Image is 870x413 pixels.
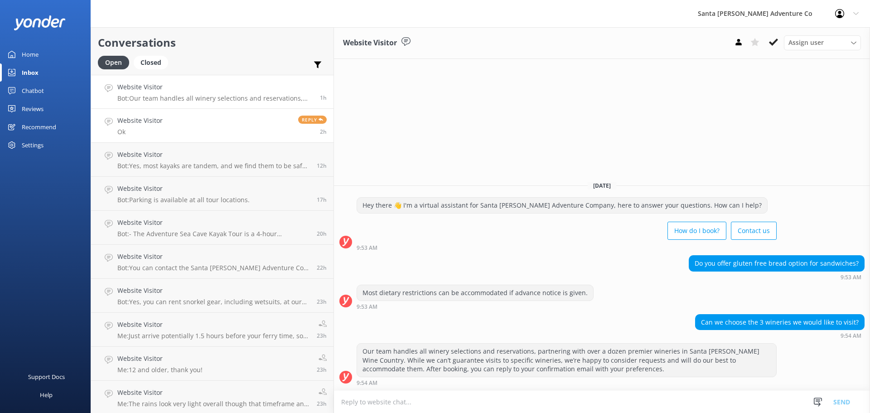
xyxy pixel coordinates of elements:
[317,366,327,374] span: Sep 15 2025 11:21am (UTC -07:00) America/Tijuana
[22,118,56,136] div: Recommend
[117,354,203,364] h4: Website Visitor
[28,368,65,386] div: Support Docs
[317,196,327,204] span: Sep 15 2025 05:27pm (UTC -07:00) America/Tijuana
[357,303,594,310] div: Sep 16 2025 09:53am (UTC -07:00) America/Tijuana
[22,100,43,118] div: Reviews
[117,388,310,398] h4: Website Visitor
[22,45,39,63] div: Home
[689,256,864,271] div: Do you offer gluten free bread option for sandwiches?
[117,332,310,340] p: Me: Just arrive potentially 1.5 hours before your ferry time, so 7:30 if you want to better mitig...
[91,245,333,279] a: Website VisitorBot:You can contact the Santa [PERSON_NAME] Adventure Co. team at [PHONE_NUMBER], ...
[91,279,333,313] a: Website VisitorBot:Yes, you can rent snorkel gear, including wetsuits, at our island storefront o...
[98,34,327,51] h2: Conversations
[134,57,173,67] a: Closed
[91,143,333,177] a: Website VisitorBot:Yes, most kayaks are tandem, and we find them to be safer and more enjoyable t...
[91,347,333,381] a: Website VisitorMe:12 and older, thank you!23h
[689,274,865,280] div: Sep 16 2025 09:53am (UTC -07:00) America/Tijuana
[117,264,310,272] p: Bot: You can contact the Santa [PERSON_NAME] Adventure Co. team at [PHONE_NUMBER], or by emailing...
[788,38,824,48] span: Assign user
[91,177,333,211] a: Website VisitorBot:Parking is available at all tour locations.17h
[117,116,163,126] h4: Website Visitor
[117,400,310,408] p: Me: The rains look very light overall though that timeframe and if there is a cancellation by the...
[298,116,327,124] span: Reply
[317,264,327,272] span: Sep 15 2025 12:20pm (UTC -07:00) America/Tijuana
[357,245,377,251] strong: 9:53 AM
[357,285,593,301] div: Most dietary restrictions can be accommodated if advance notice is given.
[667,222,726,240] button: How do I book?
[117,230,310,238] p: Bot: - The Adventure Sea Cave Kayak Tour is a 4-hour immersive experience, including preparation,...
[117,298,310,306] p: Bot: Yes, you can rent snorkel gear, including wetsuits, at our island storefront on [GEOGRAPHIC_...
[357,304,377,310] strong: 9:53 AM
[731,222,777,240] button: Contact us
[117,184,250,194] h4: Website Visitor
[695,332,865,339] div: Sep 16 2025 09:54am (UTC -07:00) America/Tijuana
[91,75,333,109] a: Website VisitorBot:Our team handles all winery selections and reservations, partnering with over ...
[22,82,44,100] div: Chatbot
[40,386,53,404] div: Help
[841,275,861,280] strong: 9:53 AM
[317,162,327,170] span: Sep 15 2025 10:46pm (UTC -07:00) America/Tijuana
[117,320,310,330] h4: Website Visitor
[117,366,203,374] p: Me: 12 and older, thank you!
[320,128,327,136] span: Sep 16 2025 08:35am (UTC -07:00) America/Tijuana
[320,94,327,102] span: Sep 16 2025 09:54am (UTC -07:00) America/Tijuana
[117,218,310,228] h4: Website Visitor
[22,63,39,82] div: Inbox
[343,37,397,49] h3: Website Visitor
[841,333,861,339] strong: 9:54 AM
[317,298,327,306] span: Sep 15 2025 12:03pm (UTC -07:00) America/Tijuana
[357,198,767,213] div: Hey there 👋 I'm a virtual assistant for Santa [PERSON_NAME] Adventure Company, here to answer you...
[117,128,163,136] p: Ok
[357,379,777,386] div: Sep 16 2025 09:54am (UTC -07:00) America/Tijuana
[117,286,310,296] h4: Website Visitor
[98,57,134,67] a: Open
[784,35,861,50] div: Assign User
[317,400,327,408] span: Sep 15 2025 11:19am (UTC -07:00) America/Tijuana
[98,56,129,69] div: Open
[91,109,333,143] a: Website VisitorOkReply2h
[357,380,377,386] strong: 9:54 AM
[117,150,310,160] h4: Website Visitor
[317,230,327,238] span: Sep 15 2025 03:00pm (UTC -07:00) America/Tijuana
[117,162,310,170] p: Bot: Yes, most kayaks are tandem, and we find them to be safer and more enjoyable than single kay...
[134,56,168,69] div: Closed
[91,211,333,245] a: Website VisitorBot:- The Adventure Sea Cave Kayak Tour is a 4-hour immersive experience, includin...
[696,315,864,330] div: Can we choose the 3 wineries we would like to visit?
[14,15,66,30] img: yonder-white-logo.png
[317,332,327,340] span: Sep 15 2025 11:25am (UTC -07:00) America/Tijuana
[117,82,313,92] h4: Website Visitor
[588,182,616,189] span: [DATE]
[117,196,250,204] p: Bot: Parking is available at all tour locations.
[117,252,310,262] h4: Website Visitor
[357,244,777,251] div: Sep 16 2025 09:53am (UTC -07:00) America/Tijuana
[357,344,776,377] div: Our team handles all winery selections and reservations, partnering with over a dozen premier win...
[117,94,313,102] p: Bot: Our team handles all winery selections and reservations, partnering with over a dozen premie...
[91,313,333,347] a: Website VisitorMe:Just arrive potentially 1.5 hours before your ferry time, so 7:30 if you want t...
[22,136,43,154] div: Settings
